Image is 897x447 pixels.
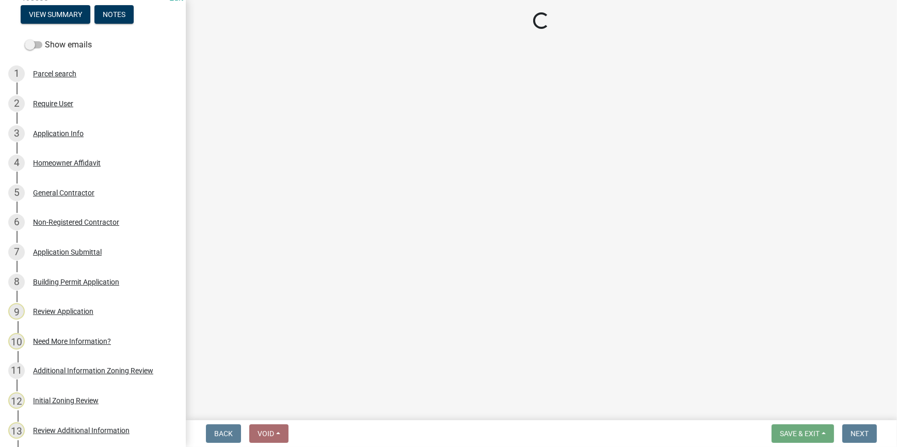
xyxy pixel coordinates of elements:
[842,424,877,443] button: Next
[8,214,25,230] div: 6
[33,100,73,107] div: Require User
[33,249,102,256] div: Application Submittal
[33,130,84,137] div: Application Info
[33,338,111,345] div: Need More Information?
[8,362,25,379] div: 11
[8,185,25,201] div: 5
[851,429,869,438] span: Next
[206,424,241,443] button: Back
[780,429,820,438] span: Save & Exit
[33,159,101,167] div: Homeowner Affidavit
[25,39,92,51] label: Show emails
[8,333,25,350] div: 10
[258,429,274,438] span: Void
[94,5,134,24] button: Notes
[249,424,289,443] button: Void
[214,429,233,438] span: Back
[33,397,99,404] div: Initial Zoning Review
[21,5,90,24] button: View Summary
[33,278,119,286] div: Building Permit Application
[8,95,25,112] div: 2
[94,11,134,19] wm-modal-confirm: Notes
[33,308,93,315] div: Review Application
[8,303,25,320] div: 9
[33,367,153,374] div: Additional Information Zoning Review
[21,11,90,19] wm-modal-confirm: Summary
[33,219,119,226] div: Non-Registered Contractor
[8,274,25,290] div: 8
[8,155,25,171] div: 4
[33,70,76,77] div: Parcel search
[8,392,25,409] div: 12
[8,125,25,142] div: 3
[772,424,834,443] button: Save & Exit
[8,65,25,82] div: 1
[33,427,130,434] div: Review Additional Information
[8,244,25,260] div: 7
[8,422,25,439] div: 13
[33,189,94,196] div: General Contractor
